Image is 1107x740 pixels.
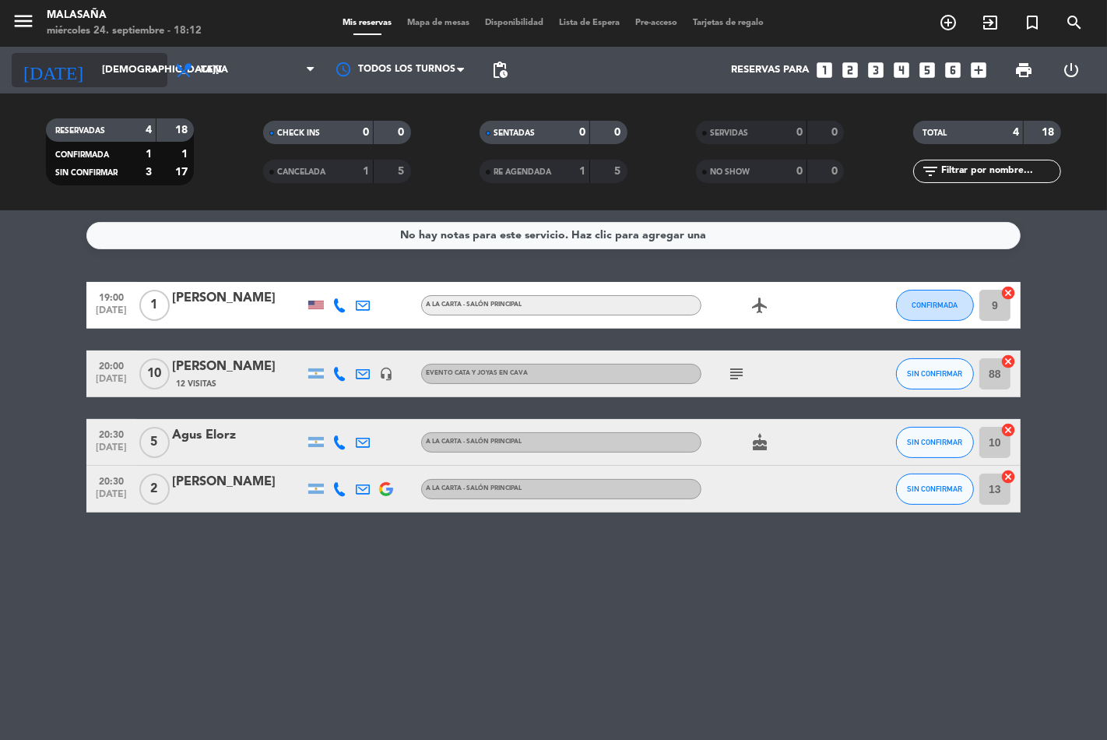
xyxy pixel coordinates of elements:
span: CANCELADA [277,168,325,176]
i: [DATE] [12,53,94,87]
i: looks_6 [943,60,963,80]
span: SIN CONFIRMAR [908,438,963,446]
i: cancel [1000,285,1016,301]
i: cake [750,433,769,452]
span: SIN CONFIRMAR [908,485,963,493]
strong: 5 [615,166,624,177]
span: 5 [139,427,170,458]
strong: 0 [363,127,369,138]
i: arrow_drop_down [145,61,163,79]
span: 20:30 [92,471,131,489]
div: miércoles 24. septiembre - 18:12 [47,23,202,39]
span: TOTAL [922,129,947,137]
div: LOG OUT [1048,47,1096,93]
strong: 4 [146,125,152,136]
span: Mapa de mesas [400,19,478,27]
i: filter_list [921,162,940,181]
span: SIN CONFIRMAR [55,169,118,177]
i: power_settings_new [1062,61,1081,79]
i: search [1065,13,1084,32]
strong: 3 [146,167,152,178]
span: RE AGENDADA [494,168,551,176]
strong: 5 [398,166,407,177]
strong: 4 [1013,127,1019,138]
div: [PERSON_NAME] [172,472,304,492]
i: looks_4 [891,60,912,80]
span: Reservas para [731,64,809,76]
span: A LA CARTA - Salón Principal [426,485,522,492]
span: RESERVADAS [55,127,105,135]
span: 1 [139,290,170,321]
strong: 1 [363,166,369,177]
i: cancel [1000,422,1016,438]
span: [DATE] [92,374,131,392]
button: SIN CONFIRMAR [896,474,974,505]
i: looks_one [814,60,835,80]
strong: 0 [796,166,803,177]
span: Tarjetas de regalo [686,19,772,27]
span: 10 [139,358,170,389]
i: cancel [1000,469,1016,485]
strong: 0 [579,127,585,138]
i: looks_5 [917,60,937,80]
span: print [1014,61,1033,79]
span: 20:30 [92,425,131,442]
i: looks_two [840,60,860,80]
span: Cena [201,65,228,76]
div: No hay notas para este servicio. Haz clic para agregar una [401,227,707,245]
span: EVENTO CATA y JOYAS en CAVA [426,370,528,376]
strong: 1 [146,149,152,160]
img: google-logo.png [379,482,393,496]
span: SENTADAS [494,129,535,137]
span: Lista de Espera [552,19,628,27]
strong: 1 [579,166,585,177]
div: Agus Elorz [172,425,304,446]
i: add_circle_outline [939,13,958,32]
strong: 0 [615,127,624,138]
span: 20:00 [92,356,131,374]
span: [DATE] [92,442,131,460]
button: SIN CONFIRMAR [896,358,974,389]
strong: 17 [175,167,191,178]
div: Malasaña [47,8,202,23]
span: 2 [139,474,170,505]
div: [PERSON_NAME] [172,357,304,377]
span: CHECK INS [277,129,320,137]
span: A LA CARTA - Salón Principal [426,439,522,445]
strong: 0 [831,166,841,177]
button: CONFIRMADA [896,290,974,321]
span: SERVIDAS [710,129,748,137]
strong: 0 [796,127,803,138]
span: pending_actions [490,61,509,79]
strong: 0 [398,127,407,138]
span: SIN CONFIRMAR [908,369,963,378]
i: airplanemode_active [750,296,769,315]
span: CONFIRMADA [55,151,109,159]
i: looks_3 [866,60,886,80]
span: NO SHOW [710,168,750,176]
span: Disponibilidad [478,19,552,27]
input: Filtrar por nombre... [940,163,1060,180]
span: [DATE] [92,305,131,323]
span: Mis reservas [336,19,400,27]
div: [PERSON_NAME] [172,288,304,308]
strong: 18 [175,125,191,136]
span: 19:00 [92,287,131,305]
span: Pre-acceso [628,19,686,27]
strong: 18 [1042,127,1057,138]
button: menu [12,9,35,38]
button: SIN CONFIRMAR [896,427,974,458]
span: A LA CARTA - Salón Principal [426,301,522,308]
strong: 0 [831,127,841,138]
span: [DATE] [92,489,131,507]
i: add_box [968,60,989,80]
i: menu [12,9,35,33]
i: subject [727,365,746,383]
i: cancel [1000,354,1016,369]
i: turned_in_not [1023,13,1042,32]
span: CONFIRMADA [912,301,958,309]
strong: 1 [181,149,191,160]
i: exit_to_app [981,13,1000,32]
span: 12 Visitas [176,378,216,390]
i: headset_mic [379,367,393,381]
